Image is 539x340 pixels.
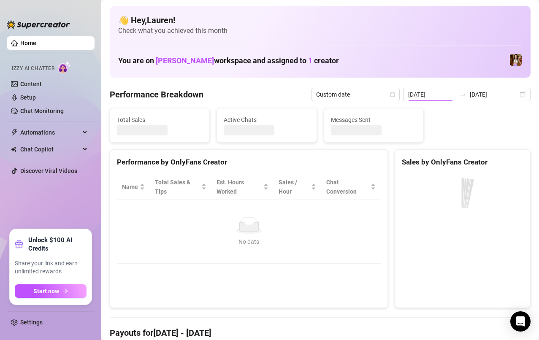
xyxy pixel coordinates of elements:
[117,174,150,200] th: Name
[155,178,200,196] span: Total Sales & Tips
[156,56,214,65] span: [PERSON_NAME]
[460,91,466,98] span: swap-right
[118,14,522,26] h4: 👋 Hey, Lauren !
[11,129,18,136] span: thunderbolt
[15,259,87,276] span: Share your link and earn unlimited rewards
[15,284,87,298] button: Start nowarrow-right
[117,115,203,124] span: Total Sales
[20,143,80,156] span: Chat Copilot
[20,94,36,101] a: Setup
[470,90,518,99] input: End date
[217,178,262,196] div: Est. Hours Worked
[510,311,531,332] div: Open Intercom Messenger
[122,182,138,192] span: Name
[402,157,523,168] div: Sales by OnlyFans Creator
[20,81,42,87] a: Content
[316,88,395,101] span: Custom date
[117,157,381,168] div: Performance by OnlyFans Creator
[326,178,369,196] span: Chat Conversion
[460,91,466,98] span: to
[28,236,87,253] strong: Unlock $100 AI Credits
[58,61,71,73] img: AI Chatter
[224,115,309,124] span: Active Chats
[308,56,312,65] span: 1
[510,54,522,66] img: Elena
[150,174,211,200] th: Total Sales & Tips
[331,115,417,124] span: Messages Sent
[321,174,381,200] th: Chat Conversion
[274,174,321,200] th: Sales / Hour
[279,178,309,196] span: Sales / Hour
[12,65,54,73] span: Izzy AI Chatter
[390,92,395,97] span: calendar
[7,20,70,29] img: logo-BBDzfeDw.svg
[11,146,16,152] img: Chat Copilot
[118,56,339,65] h1: You are on workspace and assigned to creator
[408,90,456,99] input: Start date
[20,40,36,46] a: Home
[62,288,68,294] span: arrow-right
[118,26,522,35] span: Check what you achieved this month
[110,89,203,100] h4: Performance Breakdown
[20,108,64,114] a: Chat Monitoring
[20,126,80,139] span: Automations
[110,327,531,339] h4: Payouts for [DATE] - [DATE]
[20,167,77,174] a: Discover Viral Videos
[15,240,23,248] span: gift
[33,288,59,294] span: Start now
[125,237,372,246] div: No data
[20,319,43,326] a: Settings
